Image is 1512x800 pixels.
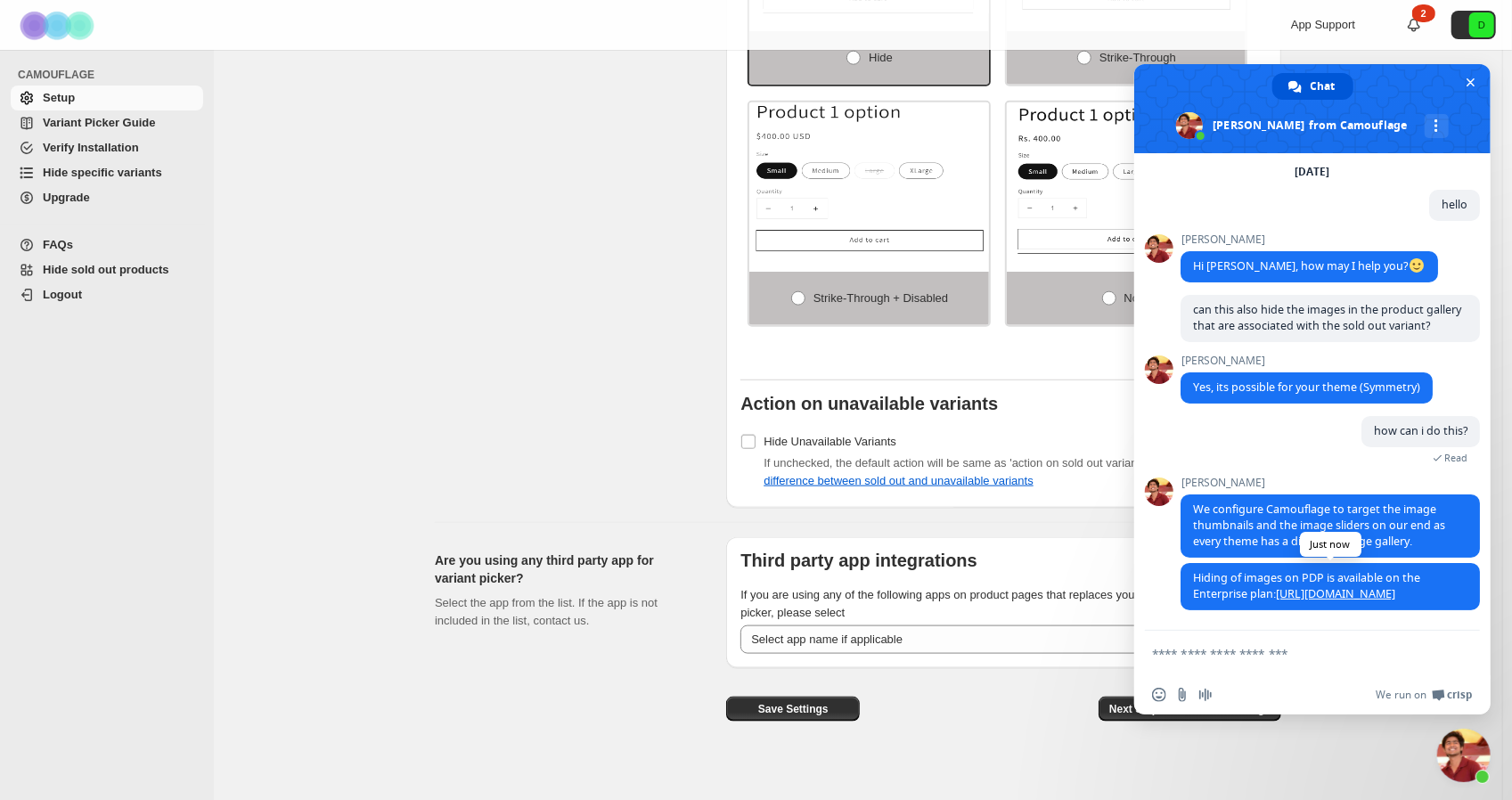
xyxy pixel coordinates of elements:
div: Close chat [1437,729,1491,782]
span: Audio message [1198,688,1213,702]
button: Save Settings [726,697,860,722]
a: FAQs [11,233,203,257]
img: Strike-through + Disabled [749,102,989,254]
span: Read [1444,452,1467,464]
span: [PERSON_NAME] [1181,233,1438,246]
span: Verify Installation [43,141,139,154]
span: [PERSON_NAME] [1181,355,1433,367]
b: Action on unavailable variants [740,394,998,413]
span: Hiding of images on PDP is available on the Enterprise plan: [1193,570,1420,601]
h2: Are you using any third party app for variant picker? [435,551,698,587]
span: Strike-through [1099,51,1176,64]
span: Hide Unavailable Variants [764,435,896,448]
a: Hide specific variants [11,160,203,185]
button: Next Step: Activate Camouflage [1099,697,1281,722]
span: Setup [43,91,75,104]
span: Insert an emoji [1152,688,1166,702]
img: None [1007,102,1246,254]
span: Select the app from the list. If the app is not included in the list, contact us. [435,596,658,627]
span: Hide [869,51,893,64]
span: Yes, its possible for your theme (Symmetry) [1193,380,1420,395]
span: We run on [1376,688,1426,702]
span: Close chat [1461,73,1480,92]
span: App Support [1291,18,1355,31]
button: Avatar with initials D [1451,11,1496,39]
div: Chat [1272,73,1353,100]
a: Logout [11,282,203,307]
span: None [1124,291,1152,305]
span: [PERSON_NAME] [1181,477,1480,489]
span: Send a file [1175,688,1189,702]
span: how can i do this? [1374,423,1467,438]
a: Upgrade [11,185,203,210]
span: We configure Camouflage to target the image thumbnails and the image sliders on our end as every ... [1193,502,1445,549]
span: Hide sold out products [43,263,169,276]
span: Upgrade [43,191,90,204]
span: Hi [PERSON_NAME], how may I help you? [1193,258,1426,273]
a: Setup [11,86,203,110]
span: Logout [43,288,82,301]
a: We run onCrisp [1376,688,1473,702]
a: 2 [1405,16,1423,34]
span: Strike-through + Disabled [813,291,948,305]
a: Variant Picker Guide [11,110,203,135]
span: Next Step: Activate Camouflage [1109,702,1271,716]
span: CAMOUFLAGE [18,68,205,82]
text: D [1478,20,1485,30]
a: [URL][DOMAIN_NAME] [1276,586,1395,601]
span: If unchecked, the default action will be same as 'action on sold out variants' set above. [764,456,1248,487]
div: [DATE] [1295,167,1330,177]
span: Hide specific variants [43,166,162,179]
span: Avatar with initials D [1469,12,1494,37]
span: can this also hide the images in the product gallery that are associated with the sold out variant? [1193,302,1461,333]
textarea: Compose your message... [1152,646,1434,662]
span: Variant Picker Guide [43,116,155,129]
span: hello [1442,197,1467,212]
span: Save Settings [758,702,829,716]
span: If you are using any of the following apps on product pages that replaces your theme's original v... [740,588,1261,619]
a: Verify Installation [11,135,203,160]
span: Chat [1311,73,1336,100]
div: More channels [1425,114,1449,138]
a: Hide sold out products [11,257,203,282]
span: Crisp [1447,688,1473,702]
b: Third party app integrations [740,551,977,570]
span: FAQs [43,238,73,251]
div: 2 [1412,4,1435,22]
img: Camouflage [14,1,103,50]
